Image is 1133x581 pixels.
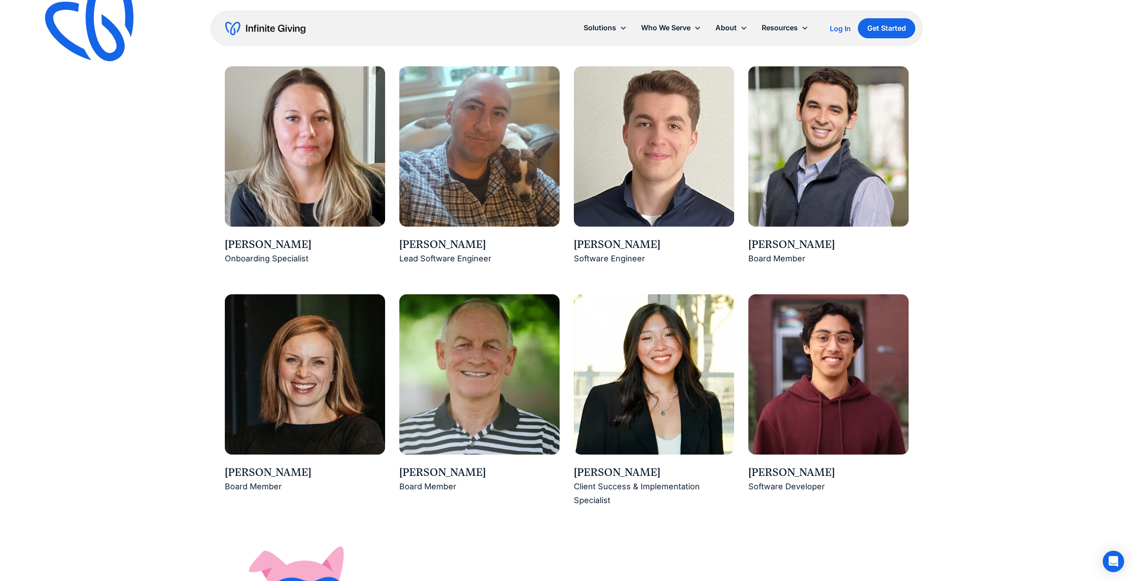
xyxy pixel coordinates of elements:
[225,21,305,36] a: home
[399,9,560,24] div: [PERSON_NAME]
[755,18,816,37] div: Resources
[399,465,560,480] div: [PERSON_NAME]
[748,9,909,24] div: [PERSON_NAME]
[574,9,734,24] div: [PERSON_NAME]
[574,252,734,266] div: Software Engineer
[577,18,634,37] div: Solutions
[225,465,385,480] div: [PERSON_NAME]
[762,22,798,34] div: Resources
[708,18,755,37] div: About
[830,25,851,32] div: Log In
[858,18,915,38] a: Get Started
[641,22,690,34] div: Who We Serve
[399,480,560,494] div: Board Member
[225,480,385,494] div: Board Member
[574,465,734,480] div: [PERSON_NAME]
[748,480,909,494] div: Software Developer
[1103,551,1124,572] div: Open Intercom Messenger
[715,22,737,34] div: About
[399,237,560,252] div: [PERSON_NAME]
[748,252,909,266] div: Board Member
[399,252,560,266] div: Lead Software Engineer
[830,23,851,34] a: Log In
[634,18,708,37] div: Who We Serve
[748,465,909,480] div: [PERSON_NAME]
[574,480,734,507] div: Client Success & Implementation Specialist
[225,9,385,24] div: [PERSON_NAME]
[748,237,909,252] div: [PERSON_NAME]
[225,252,385,266] div: Onboarding Specialist
[574,237,734,252] div: [PERSON_NAME]
[225,237,385,252] div: [PERSON_NAME]
[584,22,616,34] div: Solutions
